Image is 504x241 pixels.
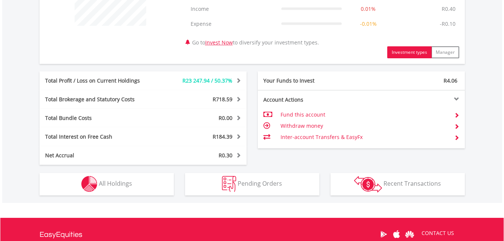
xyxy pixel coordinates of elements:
[185,173,319,195] button: Pending Orders
[40,96,160,103] div: Total Brokerage and Statutory Costs
[238,179,282,188] span: Pending Orders
[40,114,160,122] div: Total Bundle Costs
[40,173,174,195] button: All Holdings
[187,16,278,31] td: Expense
[281,120,448,132] td: Withdraw money
[213,133,232,140] span: R184.39
[219,152,232,159] span: R0.30
[281,109,448,120] td: Fund this account
[345,1,391,16] td: 0.01%
[331,173,465,195] button: Recent Transactions
[384,179,441,188] span: Recent Transactions
[281,132,448,143] td: Inter-account Transfers & EasyFx
[222,176,236,192] img: pending_instructions-wht.png
[258,77,361,84] div: Your Funds to Invest
[99,179,132,188] span: All Holdings
[182,77,232,84] span: R23 247.94 / 50.37%
[81,176,97,192] img: holdings-wht.png
[436,16,459,31] td: -R0.10
[40,77,160,84] div: Total Profit / Loss on Current Holdings
[40,133,160,140] div: Total Interest on Free Cash
[213,96,232,103] span: R718.59
[219,114,232,121] span: R0.00
[354,176,382,192] img: transactions-zar-wht.png
[187,1,278,16] td: Income
[444,77,457,84] span: R4.06
[387,46,432,58] button: Investment types
[431,46,459,58] button: Manager
[345,16,391,31] td: -0.01%
[258,96,361,103] div: Account Actions
[205,39,233,46] a: Invest Now
[438,1,459,16] td: R0.40
[40,152,160,159] div: Net Accrual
